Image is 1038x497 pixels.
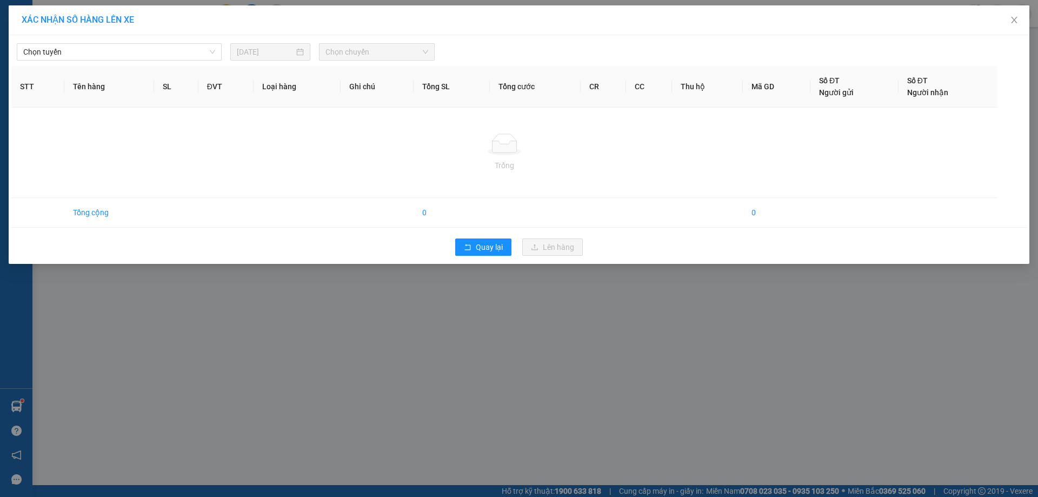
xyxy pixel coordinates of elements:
[23,44,215,60] span: Chọn tuyến
[476,241,503,253] span: Quay lại
[819,88,854,97] span: Người gửi
[11,66,64,108] th: STT
[91,41,149,50] b: [DOMAIN_NAME]
[626,66,672,108] th: CC
[907,88,948,97] span: Người nhận
[490,66,581,108] th: Tổng cước
[743,198,810,228] td: 0
[325,44,428,60] span: Chọn chuyến
[20,160,989,171] div: Trống
[414,198,490,228] td: 0
[254,66,341,108] th: Loại hàng
[341,66,414,108] th: Ghi chú
[64,66,154,108] th: Tên hàng
[64,198,154,228] td: Tổng cộng
[154,66,198,108] th: SL
[907,76,928,85] span: Số ĐT
[198,66,254,108] th: ĐVT
[91,51,149,65] li: (c) 2017
[455,238,511,256] button: rollbackQuay lại
[237,46,294,58] input: 11/08/2025
[14,70,48,121] b: Xe Đăng Nhân
[66,16,107,67] b: Gửi khách hàng
[117,14,143,39] img: logo.jpg
[672,66,742,108] th: Thu hộ
[743,66,810,108] th: Mã GD
[1010,16,1019,24] span: close
[22,15,134,25] span: XÁC NHẬN SỐ HÀNG LÊN XE
[414,66,490,108] th: Tổng SL
[464,243,471,252] span: rollback
[581,66,627,108] th: CR
[999,5,1029,36] button: Close
[522,238,583,256] button: uploadLên hàng
[819,76,840,85] span: Số ĐT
